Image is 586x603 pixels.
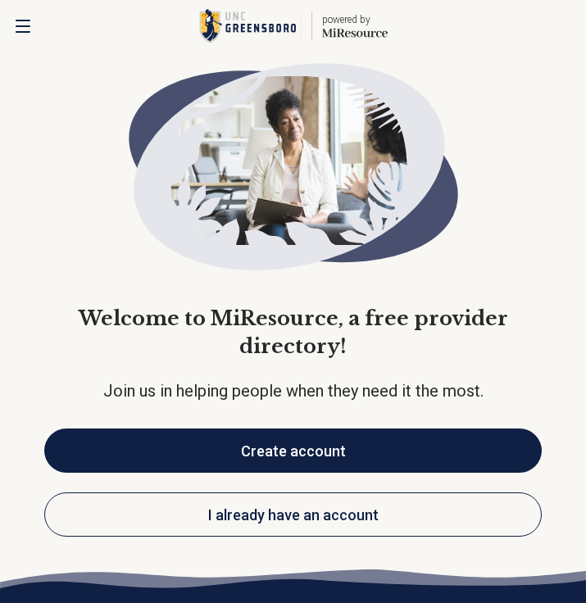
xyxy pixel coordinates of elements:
p: Join us in helping people when they need it the most. [44,379,543,402]
button: I already have an account [44,492,543,537]
h1: Welcome to MiResource, a free provider directory! [44,305,543,360]
button: Create account [44,428,543,473]
p: powered by [322,13,388,26]
button: Open navigation [13,16,33,36]
a: Home page [199,3,388,49]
